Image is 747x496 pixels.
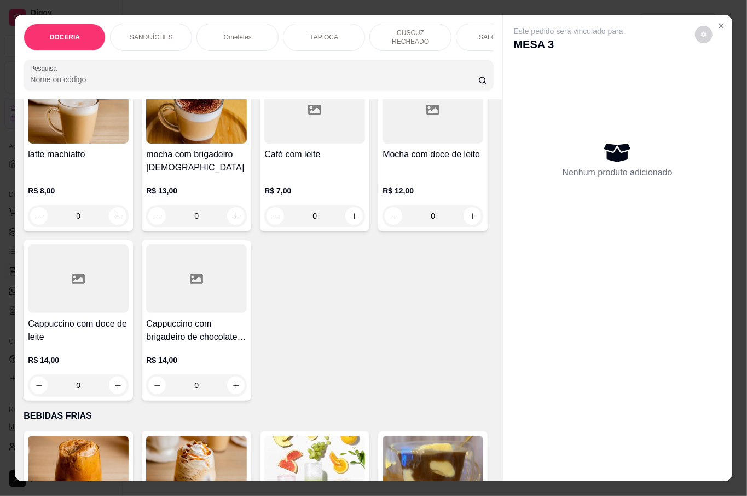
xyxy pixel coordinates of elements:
[146,317,247,344] h4: Cappuccino com brigadeiro de chocolate belga
[24,409,493,423] p: BEBIDAS FRIAS
[28,185,129,196] p: R$ 8,00
[50,33,80,42] p: DOCERIA
[146,355,247,366] p: R$ 14,00
[146,185,247,196] p: R$ 13,00
[30,74,478,85] input: Pesquisa
[383,185,483,196] p: R$ 12,00
[514,26,623,37] p: Este pedido será vinculado para
[28,148,129,161] h4: latte machiatto
[479,33,515,42] p: SALGADOS
[28,75,129,144] img: product-image
[264,148,365,161] h4: Café com leite
[514,37,623,52] p: MESA 3
[379,28,442,46] p: CUSCUZ RECHEADO
[713,17,730,35] button: Close
[383,148,483,161] h4: Mocha com doce de leite
[146,148,247,174] h4: mocha com brigadeiro [DEMOGRAPHIC_DATA]
[264,185,365,196] p: R$ 7,00
[224,33,252,42] p: Omeletes
[695,26,713,43] button: decrease-product-quantity
[563,166,673,179] p: Nenhum produto adicionado
[28,355,129,366] p: R$ 14,00
[310,33,338,42] p: TAPIOCA
[28,317,129,344] h4: Cappuccino com doce de leite
[30,64,61,73] label: Pesquisa
[130,33,173,42] p: SANDUÍCHES
[146,75,247,144] img: product-image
